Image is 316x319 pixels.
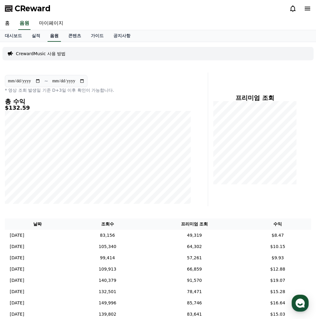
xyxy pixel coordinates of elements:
span: 홈 [19,202,23,207]
th: 날짜 [5,218,70,230]
a: 콘텐츠 [63,30,86,42]
a: 실적 [27,30,45,42]
p: [DATE] [10,311,24,317]
td: $12.88 [244,264,311,275]
span: CReward [15,4,51,13]
p: [DATE] [10,289,24,295]
td: $15.28 [244,286,311,297]
p: [DATE] [10,277,24,284]
a: CrewardMusic 사용 방법 [16,51,66,57]
td: 66,859 [144,264,244,275]
td: 85,746 [144,297,244,309]
td: 132,501 [70,286,144,297]
p: [DATE] [10,300,24,306]
a: 공지사항 [108,30,135,42]
a: 설정 [79,193,117,208]
p: ~ [44,77,48,85]
td: 105,340 [70,241,144,252]
a: 가이드 [86,30,108,42]
th: 프리미엄 조회 [144,218,244,230]
a: CReward [5,4,51,13]
td: 83,156 [70,230,144,241]
td: $8.47 [244,230,311,241]
td: 140,379 [70,275,144,286]
td: 49,319 [144,230,244,241]
a: 마이페이지 [34,17,68,30]
a: 홈 [2,193,40,208]
td: $9.93 [244,252,311,264]
a: 음원 [18,17,30,30]
p: [DATE] [10,243,24,250]
h4: 프리미엄 조회 [213,94,296,101]
td: $19.07 [244,275,311,286]
td: 109,913 [70,264,144,275]
span: 대화 [56,203,63,207]
td: $10.15 [244,241,311,252]
p: * 영상 조회 발생일 기준 D+3일 이후 확인이 가능합니다. [5,87,191,93]
span: 설정 [94,202,101,207]
th: 조회수 [70,218,144,230]
th: 수익 [244,218,311,230]
a: 음원 [48,30,61,42]
td: 99,414 [70,252,144,264]
td: 78,471 [144,286,244,297]
a: 대화 [40,193,79,208]
td: $16.64 [244,297,311,309]
h5: $132.59 [5,105,191,111]
p: [DATE] [10,266,24,272]
p: [DATE] [10,232,24,239]
td: 149,996 [70,297,144,309]
h4: 총 수익 [5,98,191,105]
p: [DATE] [10,255,24,261]
td: 57,261 [144,252,244,264]
td: 64,302 [144,241,244,252]
td: 91,570 [144,275,244,286]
